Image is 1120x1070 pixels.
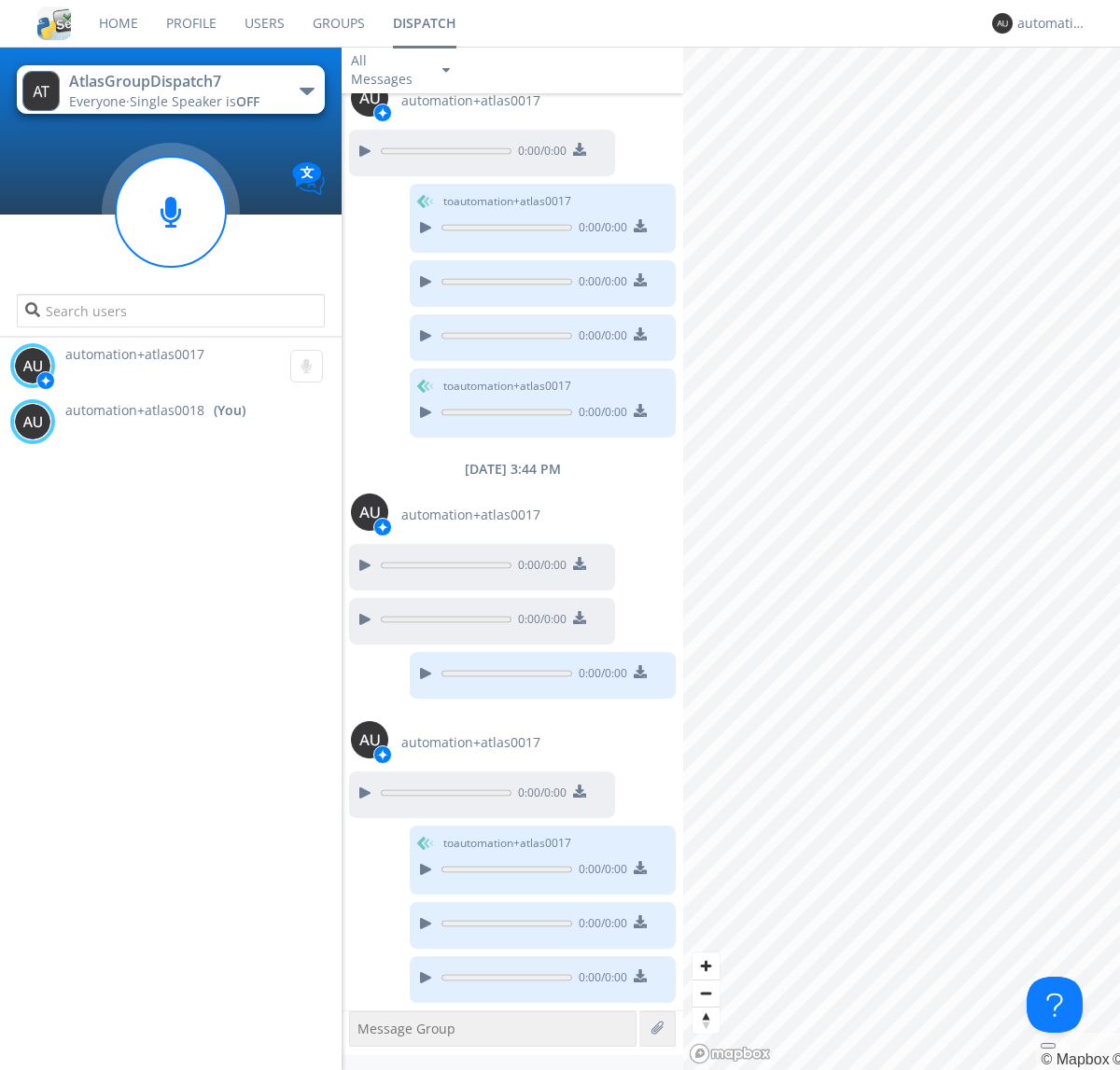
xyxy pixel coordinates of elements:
[572,327,627,348] span: 0:00 / 0:00
[573,611,586,624] img: download media button
[572,861,627,882] span: 0:00 / 0:00
[351,51,426,89] div: All Messages
[511,143,567,163] span: 0:00 / 0:00
[401,733,540,752] span: automation+atlas0017
[401,91,540,110] span: automation+atlas0017
[351,721,388,758] img: 373638.png
[572,969,627,990] span: 0:00 / 0:00
[130,92,259,110] span: Single Speaker is
[1017,14,1087,33] div: automation+atlas0018
[573,143,586,156] img: download media button
[17,65,324,114] button: AtlasGroupDispatch7Everyone·Single Speaker isOFF
[292,162,325,195] img: Translation enabled
[443,835,571,852] span: to automation+atlas0017
[634,404,647,417] img: download media button
[634,969,647,982] img: download media button
[17,294,324,327] input: Search users
[236,92,259,110] span: OFF
[443,193,571,210] span: to automation+atlas0017
[573,557,586,570] img: download media button
[351,79,388,117] img: 373638.png
[573,785,586,798] img: download media button
[572,219,627,240] span: 0:00 / 0:00
[1027,977,1083,1033] iframe: Toggle Customer Support
[69,92,279,111] div: Everyone ·
[693,980,720,1007] button: Zoom out
[511,611,567,632] span: 0:00 / 0:00
[572,915,627,936] span: 0:00 / 0:00
[511,785,567,805] span: 0:00 / 0:00
[69,71,279,92] div: AtlasGroupDispatch7
[14,347,51,384] img: 373638.png
[511,557,567,577] span: 0:00 / 0:00
[992,13,1013,34] img: 373638.png
[1041,1043,1056,1049] button: Toggle attribution
[65,345,204,363] span: automation+atlas0017
[693,952,720,980] button: Zoom in
[37,7,71,40] img: cddb5a64eb264b2086981ab96f4c1ba7
[351,493,388,531] img: 373638.png
[572,404,627,424] span: 0:00 / 0:00
[1041,1051,1109,1067] a: Mapbox
[693,1007,720,1034] button: Reset bearing to north
[689,1043,771,1064] a: Mapbox logo
[442,68,450,73] img: caret-down-sm.svg
[214,401,245,420] div: (You)
[634,219,647,232] img: download media button
[342,460,683,479] div: [DATE] 3:44 PM
[634,327,647,340] img: download media button
[443,378,571,395] span: to automation+atlas0017
[634,915,647,928] img: download media button
[634,273,647,286] img: download media button
[634,665,647,678] img: download media button
[14,403,51,440] img: 373638.png
[572,665,627,686] span: 0:00 / 0:00
[634,861,647,874] img: download media button
[65,401,204,420] span: automation+atlas0018
[401,506,540,524] span: automation+atlas0017
[693,1007,720,1034] span: Reset bearing to north
[572,273,627,294] span: 0:00 / 0:00
[22,71,60,111] img: 373638.png
[693,980,720,1007] span: Zoom out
